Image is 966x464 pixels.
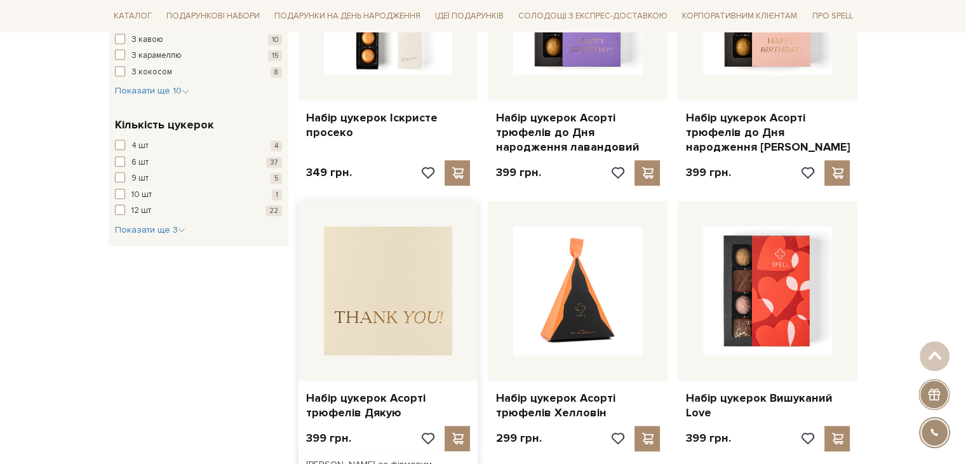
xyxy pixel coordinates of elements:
p: 299 грн. [495,431,541,446]
a: Набір цукерок Іскристе просеко [306,111,471,140]
p: 399 грн. [685,431,730,446]
button: З кокосом 8 [115,66,282,79]
a: Набір цукерок Асорті трюфелів Дякую [306,391,471,421]
span: Показати ще 3 [115,224,185,235]
button: 9 шт 5 [115,172,282,185]
a: Про Spell [807,6,857,26]
span: 22 [265,205,282,216]
a: Солодощі з експрес-доставкою [513,5,673,27]
span: Показати ще 10 [115,85,189,96]
p: 399 грн. [306,431,351,446]
p: 399 грн. [495,165,540,180]
span: 8 [271,67,282,78]
p: 349 грн. [306,165,352,180]
a: Подарунки на День народження [269,6,426,26]
p: 399 грн. [685,165,730,180]
span: 9 шт [131,172,149,185]
span: 15 [268,50,282,61]
a: Каталог [109,6,157,26]
span: З кавою [131,34,163,46]
span: 4 [271,140,282,151]
span: 6 шт [131,156,149,169]
button: 4 шт 4 [115,140,282,153]
span: З карамеллю [131,50,182,62]
a: Подарункові набори [161,6,265,26]
button: З карамеллю 15 [115,50,282,62]
img: Набір цукерок Асорті трюфелів Дякую [324,226,453,355]
a: Набір цукерок Асорті трюфелів до Дня народження лавандовий [495,111,660,155]
button: Показати ще 3 [115,224,185,236]
span: 1 [272,189,282,200]
a: Ідеї подарунків [430,6,509,26]
a: Набір цукерок Асорті трюфелів до Дня народження [PERSON_NAME] [685,111,850,155]
button: 12 шт 22 [115,205,282,217]
a: Набір цукерок Асорті трюфелів Хелловін [495,391,660,421]
a: Набір цукерок Вишуканий Love [685,391,850,421]
span: Кількість цукерок [115,116,214,133]
a: Корпоративним клієнтам [677,6,802,26]
span: 10 [268,34,282,45]
span: З кокосом [131,66,172,79]
span: 10 шт [131,189,152,201]
span: 12 шт [131,205,151,217]
span: 4 шт [131,140,149,153]
span: 37 [266,157,282,168]
button: Показати ще 10 [115,85,189,97]
button: 10 шт 1 [115,189,282,201]
button: З кавою 10 [115,34,282,46]
span: 5 [271,173,282,184]
button: 6 шт 37 [115,156,282,169]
